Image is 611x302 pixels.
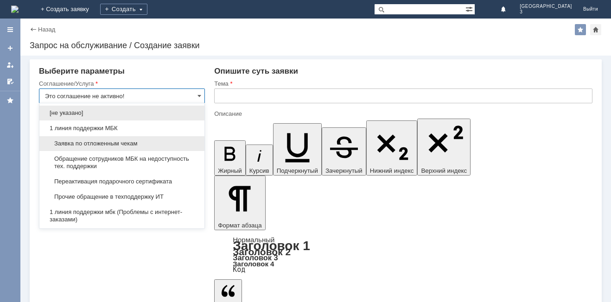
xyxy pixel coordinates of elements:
span: 3 [520,9,572,15]
a: Заголовок 3 [233,253,278,262]
span: [не указано] [45,109,199,117]
a: Мои заявки [3,57,18,72]
span: Курсив [249,167,269,174]
div: Тема [214,81,591,87]
a: Заголовок 1 [233,239,310,253]
span: Формат абзаца [218,222,261,229]
div: Формат абзаца [214,237,592,273]
span: Заявка по отложенным чекам [45,140,199,147]
a: Перейти на домашнюю страницу [11,6,19,13]
span: Обращение сотрудников МБК на недоступность тех. поддержки [45,155,199,170]
span: Нижний индекс [370,167,414,174]
div: Описание [214,111,591,117]
div: Создать [100,4,147,15]
button: Подчеркнутый [273,123,322,176]
a: Заголовок 4 [233,260,274,268]
button: Нижний индекс [366,120,418,176]
a: Нормальный [233,236,274,244]
a: Заголовок 2 [233,246,291,257]
span: 1 линия поддержки мбк (Проблемы с интернет-заказами) [45,208,199,223]
span: Выберите параметры [39,67,125,75]
span: Зачеркнутый [325,167,363,174]
div: Сделать домашней страницей [590,24,601,35]
button: Верхний индекс [417,119,471,176]
span: Прочие обращение в техподдержку ИТ [45,193,199,201]
span: Жирный [218,167,242,174]
button: Формат абзаца [214,176,265,230]
div: Добавить в избранное [575,24,586,35]
span: [GEOGRAPHIC_DATA] [520,4,572,9]
span: Опишите суть заявки [214,67,298,75]
div: Соглашение/Услуга [39,81,203,87]
span: Расширенный поиск [465,4,475,13]
span: Переактивация подарочного сертификата [45,178,199,185]
img: logo [11,6,19,13]
span: Подчеркнутый [277,167,318,174]
span: 1 линия поддержки МБК [45,125,199,132]
button: Жирный [214,140,246,176]
button: Зачеркнутый [322,127,366,176]
a: Мои согласования [3,74,18,89]
div: Запрос на обслуживание / Создание заявки [30,41,602,50]
a: Код [233,265,245,274]
a: Назад [38,26,55,33]
a: Создать заявку [3,41,18,56]
span: Верхний индекс [421,167,467,174]
button: Курсив [246,145,273,176]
